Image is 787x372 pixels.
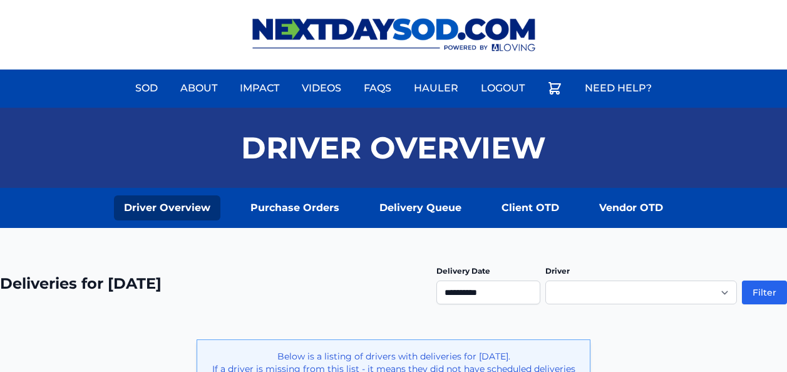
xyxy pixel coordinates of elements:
[241,133,546,163] h1: Driver Overview
[589,195,673,220] a: Vendor OTD
[406,73,466,103] a: Hauler
[114,195,220,220] a: Driver Overview
[232,73,287,103] a: Impact
[356,73,399,103] a: FAQs
[742,281,787,304] button: Filter
[369,195,471,220] a: Delivery Queue
[436,266,490,276] label: Delivery Date
[491,195,569,220] a: Client OTD
[577,73,659,103] a: Need Help?
[240,195,349,220] a: Purchase Orders
[545,266,570,276] label: Driver
[128,73,165,103] a: Sod
[294,73,349,103] a: Videos
[173,73,225,103] a: About
[473,73,532,103] a: Logout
